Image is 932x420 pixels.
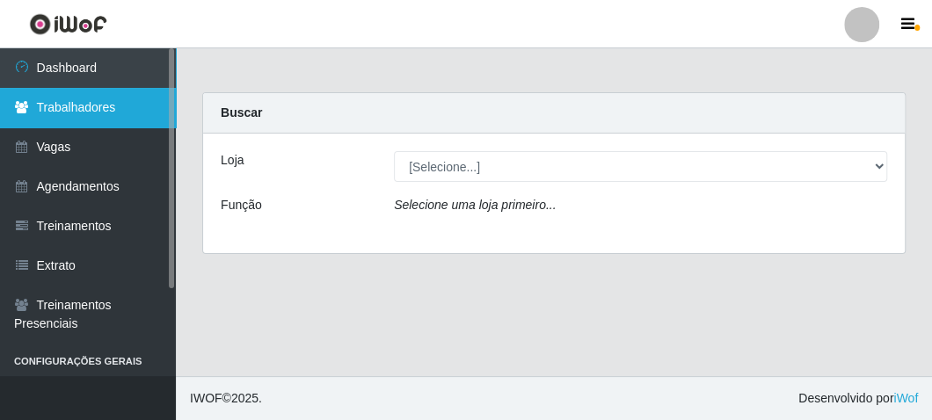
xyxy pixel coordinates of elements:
[798,389,918,408] span: Desenvolvido por
[394,198,556,212] i: Selecione uma loja primeiro...
[29,13,107,35] img: CoreUI Logo
[221,105,262,119] strong: Buscar
[221,151,244,170] label: Loja
[190,389,262,408] span: © 2025 .
[221,196,262,214] label: Função
[893,391,918,405] a: iWof
[190,391,222,405] span: IWOF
